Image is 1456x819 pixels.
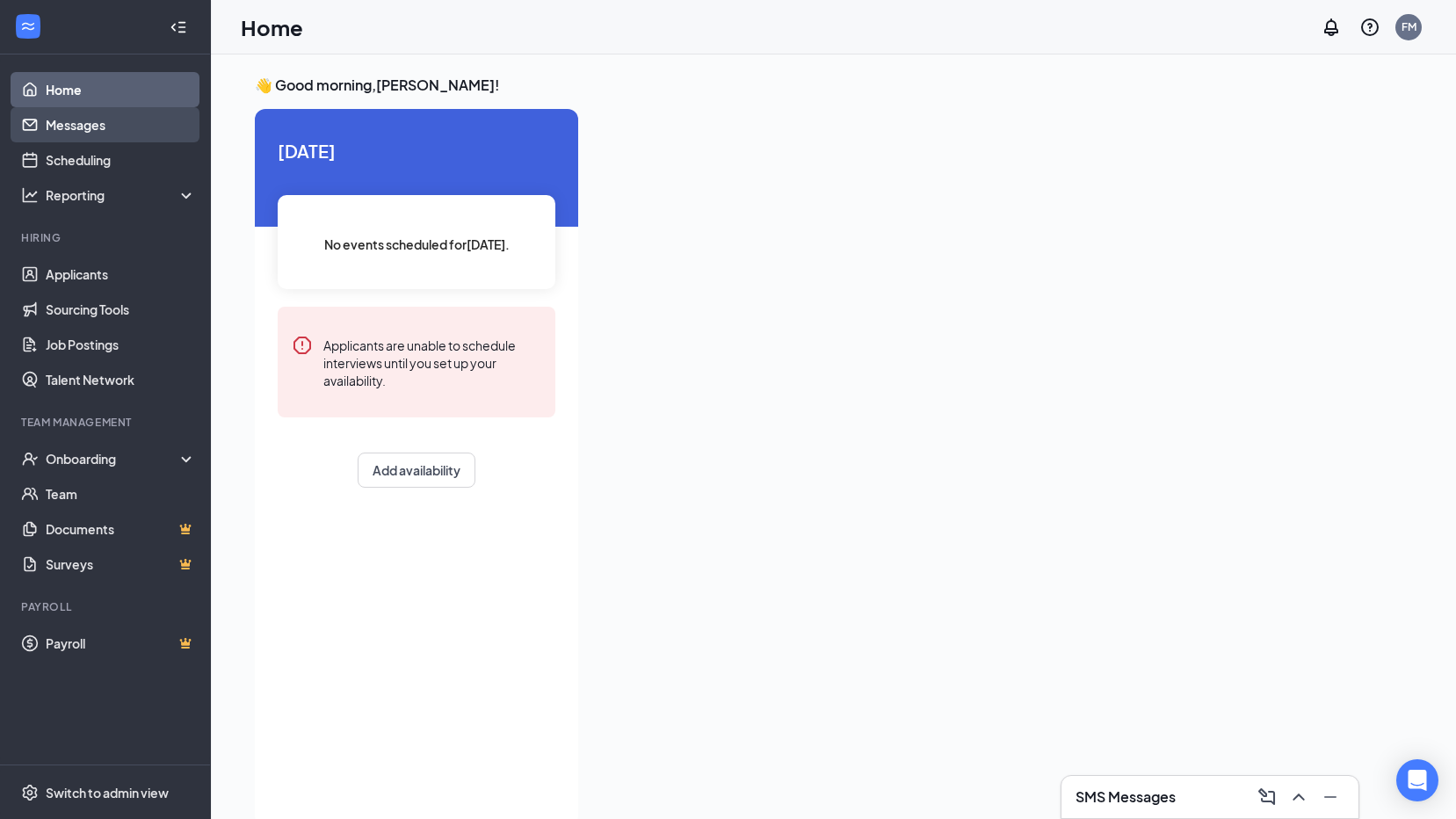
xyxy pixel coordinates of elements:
[1257,786,1278,808] svg: ComposeMessage
[1285,783,1313,811] button: ChevronUp
[1076,787,1176,807] h3: SMS Messages
[46,626,196,661] a: PayrollCrown
[255,76,1412,95] h3: 👋 Good morning, [PERSON_NAME] !
[1253,783,1281,811] button: ComposeMessage
[21,230,192,245] div: Hiring
[46,186,197,204] div: Reporting
[19,18,37,35] svg: WorkstreamLogo
[21,599,192,614] div: Payroll
[46,784,169,801] div: Switch to admin view
[1396,759,1438,801] div: Open Intercom Messenger
[46,107,196,142] a: Messages
[1402,19,1416,34] div: FM
[324,235,510,254] span: No events scheduled for [DATE] .
[46,72,196,107] a: Home
[1321,17,1342,38] svg: Notifications
[46,476,196,511] a: Team
[292,335,313,356] svg: Error
[21,415,192,430] div: Team Management
[46,292,196,327] a: Sourcing Tools
[46,142,196,178] a: Scheduling
[1316,783,1344,811] button: Minimize
[323,335,541,389] div: Applicants are unable to schedule interviews until you set up your availability.
[1359,17,1380,38] svg: QuestionInfo
[46,511,196,547] a: DocumentsCrown
[46,257,196,292] a: Applicants
[46,450,181,467] div: Onboarding
[1288,786,1309,808] svg: ChevronUp
[46,327,196,362] a: Job Postings
[46,362,196,397] a: Talent Network
[21,784,39,801] svg: Settings
[46,547,196,582] a: SurveysCrown
[278,137,555,164] span: [DATE]
[241,12,303,42] h1: Home
[170,18,187,36] svg: Collapse
[21,450,39,467] svg: UserCheck
[21,186,39,204] svg: Analysis
[1320,786,1341,808] svg: Minimize
[358,453,475,488] button: Add availability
